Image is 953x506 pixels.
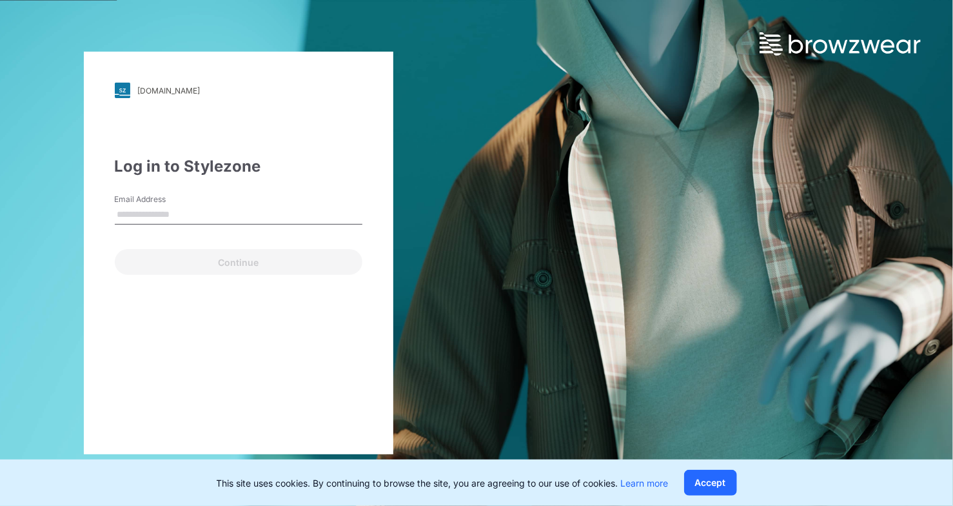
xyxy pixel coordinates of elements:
[684,470,737,496] button: Accept
[138,86,201,96] div: [DOMAIN_NAME]
[621,478,669,489] a: Learn more
[115,83,130,98] img: svg+xml;base64,PHN2ZyB3aWR0aD0iMjgiIGhlaWdodD0iMjgiIHZpZXdCb3g9IjAgMCAyOCAyOCIgZmlsbD0ibm9uZSIgeG...
[115,194,205,205] label: Email Address
[760,32,921,56] img: browzwear-logo.73288ffb.svg
[115,83,362,98] a: [DOMAIN_NAME]
[217,476,669,490] p: This site uses cookies. By continuing to browse the site, you are agreeing to our use of cookies.
[115,155,362,178] div: Log in to Stylezone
